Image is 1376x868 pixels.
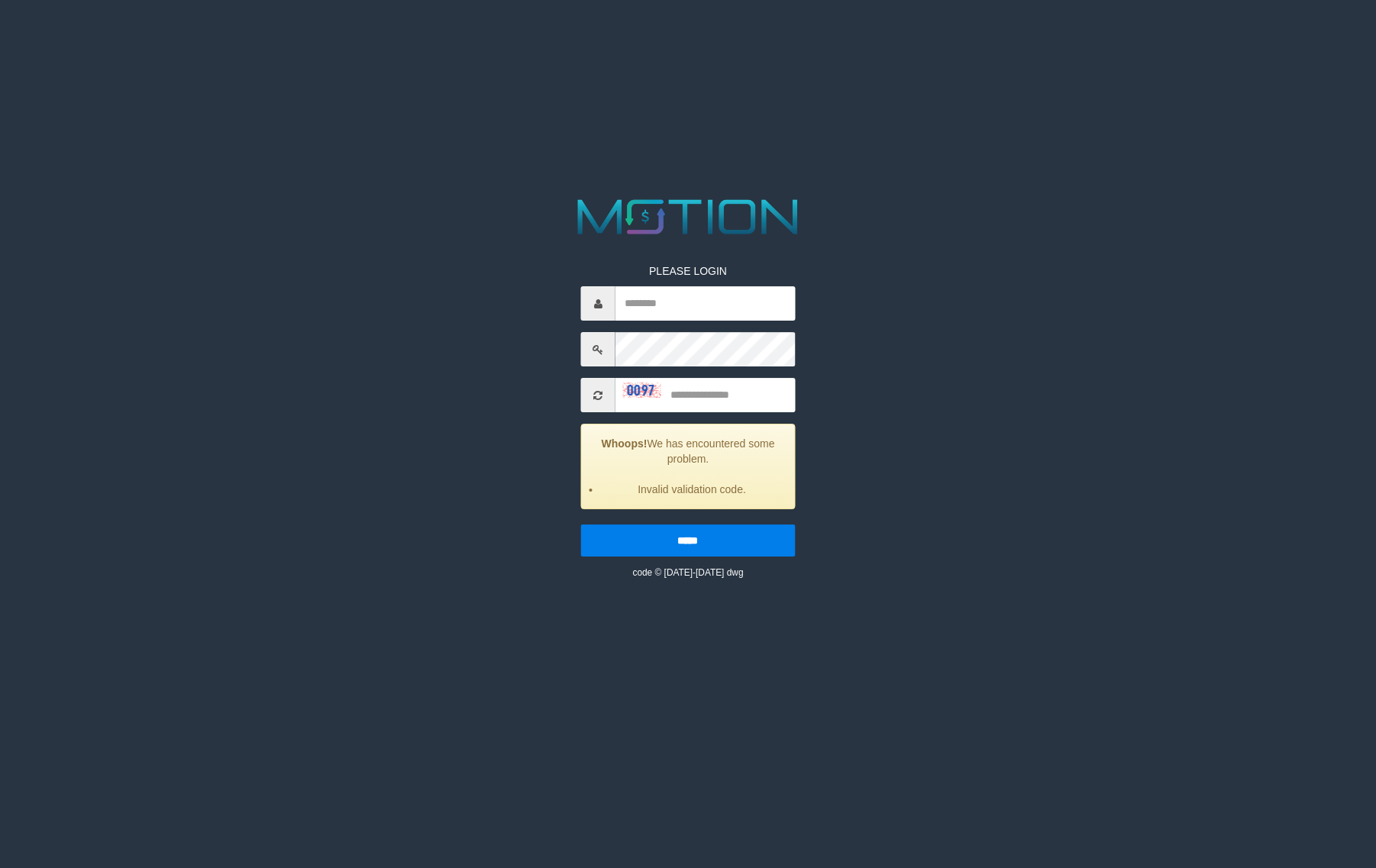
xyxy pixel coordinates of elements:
[581,424,795,509] div: We has encountered some problem.
[567,193,808,240] img: MOTION_logo.png
[623,383,661,399] img: captcha
[602,437,648,450] strong: Whoops!
[632,567,743,578] small: code © [DATE]-[DATE] dwg
[601,482,783,497] li: Invalid validation code.
[581,263,795,279] p: PLEASE LOGIN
